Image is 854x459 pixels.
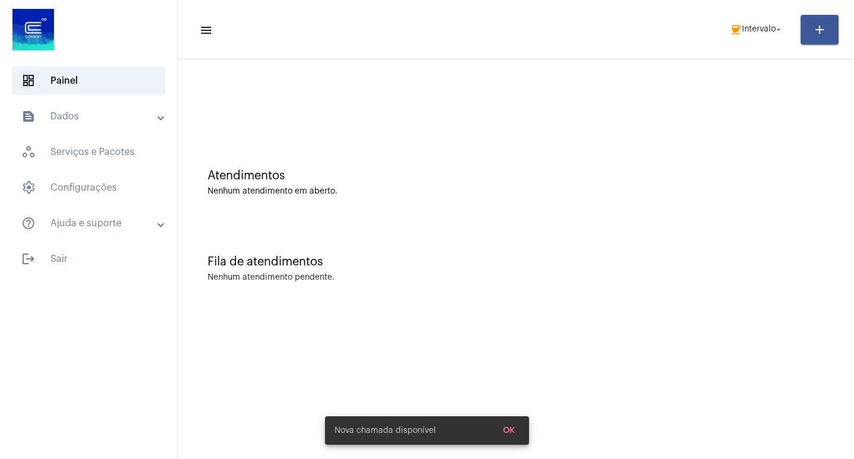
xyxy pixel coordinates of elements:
[723,18,791,42] button: Intervalo
[21,74,36,88] span: sidenav icon
[9,6,57,53] img: d4669ae0-8c07-2337-4f67-34b0df7f5ae4.jpeg
[742,26,776,34] span: Intervalo
[21,252,36,266] mat-icon: sidenav icon
[773,24,784,35] mat-icon: arrow_drop_down
[334,425,436,436] span: Nova chamada disponível
[12,245,165,273] span: Sair
[21,145,36,159] span: sidenav icon
[7,209,177,238] mat-expansion-panel-header: sidenav iconAjuda e suporte
[12,138,165,166] span: Serviços e Pacotes
[21,109,36,124] mat-icon: sidenav icon
[7,102,177,131] mat-expansion-panel-header: sidenav iconDados
[199,23,211,37] mat-icon: sidenav icon
[21,181,36,195] span: sidenav icon
[208,255,824,268] div: Fila de atendimentos
[812,23,827,37] mat-icon: add
[21,109,158,124] mat-panel-title: Dados
[730,24,742,36] mat-icon: coffee
[12,67,165,95] span: Painel
[503,426,515,435] span: OK
[12,173,165,202] span: Configurações
[493,420,524,441] button: OK
[208,169,824,182] div: Atendimentos
[208,187,824,196] div: Nenhum atendimento em aberto.
[21,216,36,230] mat-icon: sidenav icon
[208,273,334,282] div: Nenhum atendimento pendente.
[21,216,158,230] mat-panel-title: Ajuda e suporte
